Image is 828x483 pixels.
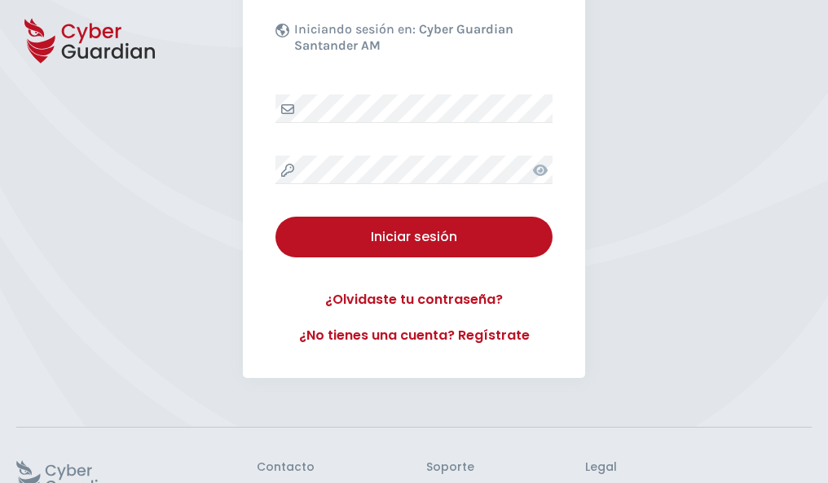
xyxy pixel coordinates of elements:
h3: Soporte [426,460,474,475]
h3: Contacto [257,460,315,475]
div: Iniciar sesión [288,227,540,247]
a: ¿No tienes una cuenta? Regístrate [275,326,553,345]
h3: Legal [585,460,812,475]
button: Iniciar sesión [275,217,553,257]
a: ¿Olvidaste tu contraseña? [275,290,553,310]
